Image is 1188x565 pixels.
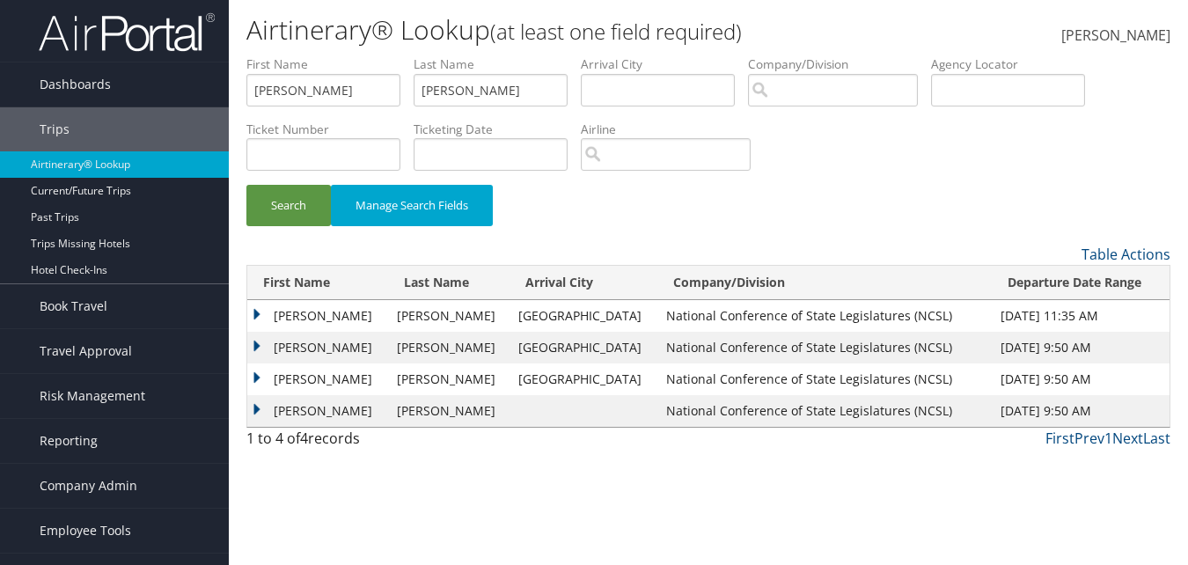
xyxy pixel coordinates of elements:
[246,185,331,226] button: Search
[388,363,510,395] td: [PERSON_NAME]
[388,395,510,427] td: [PERSON_NAME]
[992,266,1170,300] th: Departure Date Range: activate to sort column ascending
[246,121,414,138] label: Ticket Number
[40,329,132,373] span: Travel Approval
[931,55,1098,73] label: Agency Locator
[657,363,992,395] td: National Conference of State Legislatures (NCSL)
[300,429,308,448] span: 4
[510,332,657,363] td: [GEOGRAPHIC_DATA]
[992,300,1170,332] td: [DATE] 11:35 AM
[1074,429,1104,448] a: Prev
[247,395,388,427] td: [PERSON_NAME]
[1061,9,1170,63] a: [PERSON_NAME]
[40,464,137,508] span: Company Admin
[657,300,992,332] td: National Conference of State Legislatures (NCSL)
[414,121,581,138] label: Ticketing Date
[510,266,657,300] th: Arrival City: activate to sort column ascending
[246,11,862,48] h1: Airtinerary® Lookup
[657,395,992,427] td: National Conference of State Legislatures (NCSL)
[748,55,931,73] label: Company/Division
[247,363,388,395] td: [PERSON_NAME]
[992,332,1170,363] td: [DATE] 9:50 AM
[40,107,70,151] span: Trips
[247,300,388,332] td: [PERSON_NAME]
[388,332,510,363] td: [PERSON_NAME]
[40,509,131,553] span: Employee Tools
[40,62,111,106] span: Dashboards
[246,428,458,458] div: 1 to 4 of records
[247,266,388,300] th: First Name: activate to sort column ascending
[388,300,510,332] td: [PERSON_NAME]
[490,17,742,46] small: (at least one field required)
[510,300,657,332] td: [GEOGRAPHIC_DATA]
[992,395,1170,427] td: [DATE] 9:50 AM
[414,55,581,73] label: Last Name
[246,55,414,73] label: First Name
[1104,429,1112,448] a: 1
[1082,245,1170,264] a: Table Actions
[1061,26,1170,45] span: [PERSON_NAME]
[40,284,107,328] span: Book Travel
[1143,429,1170,448] a: Last
[1045,429,1074,448] a: First
[657,266,992,300] th: Company/Division
[40,419,98,463] span: Reporting
[247,332,388,363] td: [PERSON_NAME]
[992,363,1170,395] td: [DATE] 9:50 AM
[657,332,992,363] td: National Conference of State Legislatures (NCSL)
[39,11,215,53] img: airportal-logo.png
[581,121,764,138] label: Airline
[331,185,493,226] button: Manage Search Fields
[40,374,145,418] span: Risk Management
[510,363,657,395] td: [GEOGRAPHIC_DATA]
[1112,429,1143,448] a: Next
[388,266,510,300] th: Last Name: activate to sort column ascending
[581,55,748,73] label: Arrival City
